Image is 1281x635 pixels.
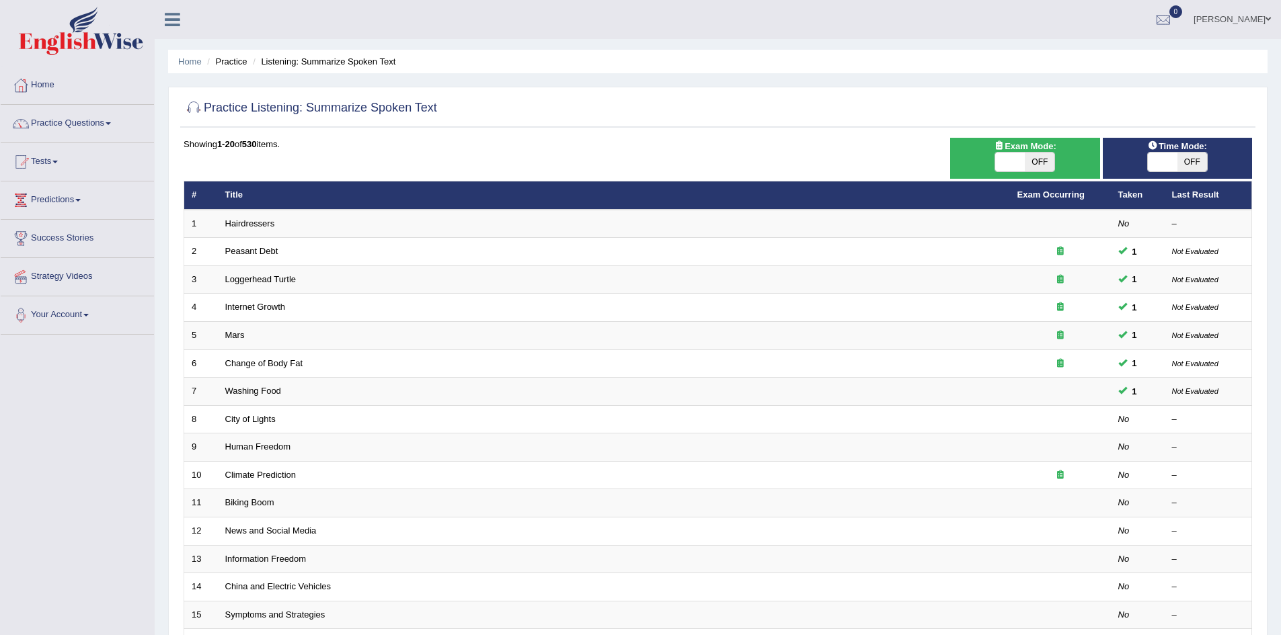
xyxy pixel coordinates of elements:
a: Home [1,67,154,100]
td: 10 [184,461,218,489]
span: You can still take this question [1127,245,1142,259]
a: City of Lights [225,414,276,424]
div: Exam occurring question [1017,301,1103,314]
a: News and Social Media [225,525,317,536]
td: 8 [184,405,218,433]
th: Last Result [1165,181,1252,210]
a: Practice Questions [1,105,154,138]
em: No [1118,497,1130,507]
li: Practice [204,55,247,68]
small: Not Evaluated [1172,303,1218,311]
span: OFF [1177,153,1207,171]
span: You can still take this question [1127,328,1142,342]
div: Showing of items. [184,138,1252,151]
div: – [1172,525,1245,538]
span: Time Mode: [1142,139,1212,153]
small: Not Evaluated [1172,359,1218,368]
b: 1-20 [217,139,235,149]
div: Exam occurring question [1017,245,1103,258]
th: Title [218,181,1010,210]
em: No [1118,525,1130,536]
div: – [1172,469,1245,482]
em: No [1118,581,1130,591]
div: – [1172,609,1245,622]
a: China and Electric Vehicles [225,581,332,591]
a: Predictions [1,181,154,215]
a: Hairdressers [225,218,275,228]
div: – [1172,218,1245,230]
span: You can still take this question [1127,300,1142,314]
div: – [1172,413,1245,426]
a: Strategy Videos [1,258,154,292]
td: 7 [184,378,218,406]
em: No [1118,554,1130,564]
div: Show exams occurring in exams [950,138,1099,179]
a: Peasant Debt [225,246,278,256]
h2: Practice Listening: Summarize Spoken Text [184,98,437,118]
a: Internet Growth [225,302,286,312]
th: Taken [1111,181,1165,210]
div: Exam occurring question [1017,469,1103,482]
span: Exam Mode: [988,139,1061,153]
a: Exam Occurring [1017,189,1085,200]
a: Change of Body Fat [225,358,303,368]
td: 3 [184,265,218,294]
td: 9 [184,433,218,462]
div: – [1172,441,1245,454]
div: – [1172,581,1245,593]
td: 2 [184,238,218,266]
span: 0 [1169,5,1183,18]
td: 4 [184,294,218,322]
div: Exam occurring question [1017,357,1103,370]
td: 13 [184,545,218,573]
em: No [1118,414,1130,424]
span: You can still take this question [1127,384,1142,398]
em: No [1118,609,1130,620]
span: You can still take this question [1127,272,1142,286]
small: Not Evaluated [1172,276,1218,284]
em: No [1118,441,1130,452]
th: # [184,181,218,210]
a: Symptoms and Strategies [225,609,325,620]
div: – [1172,553,1245,566]
td: 12 [184,517,218,545]
em: No [1118,470,1130,480]
td: 1 [184,210,218,238]
a: Mars [225,330,245,340]
div: – [1172,497,1245,509]
a: Home [178,56,202,67]
a: Loggerhead Turtle [225,274,297,284]
td: 6 [184,349,218,378]
span: You can still take this question [1127,356,1142,370]
td: 11 [184,489,218,517]
a: Information Freedom [225,554,307,564]
b: 530 [242,139,257,149]
em: No [1118,218,1130,228]
a: Washing Food [225,386,281,396]
a: Your Account [1,296,154,330]
a: Climate Prediction [225,470,297,480]
a: Tests [1,143,154,177]
li: Listening: Summarize Spoken Text [249,55,395,68]
div: Exam occurring question [1017,273,1103,286]
span: OFF [1025,153,1054,171]
small: Not Evaluated [1172,247,1218,255]
small: Not Evaluated [1172,331,1218,339]
td: 15 [184,601,218,629]
a: Success Stories [1,220,154,253]
td: 5 [184,322,218,350]
small: Not Evaluated [1172,387,1218,395]
td: 14 [184,573,218,601]
div: Exam occurring question [1017,329,1103,342]
a: Biking Boom [225,497,274,507]
a: Human Freedom [225,441,291,452]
